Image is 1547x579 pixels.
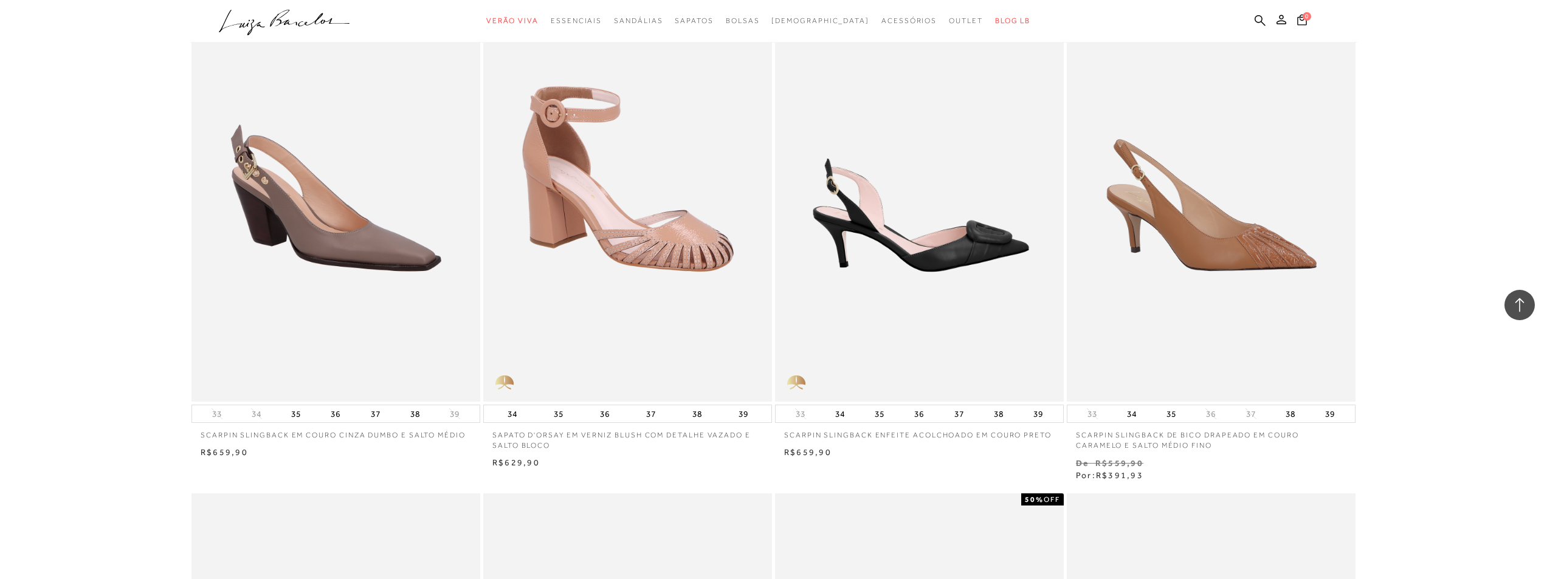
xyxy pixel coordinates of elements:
[949,16,983,25] span: Outlet
[881,16,937,25] span: Acessórios
[771,10,869,32] a: noSubCategoriesText
[483,365,526,402] img: golden_caliandra_v6.png
[1095,458,1143,468] small: R$559,90
[832,405,849,422] button: 34
[407,405,424,422] button: 38
[1163,405,1180,422] button: 35
[881,10,937,32] a: categoryNavScreenReaderText
[792,408,809,420] button: 33
[288,405,305,422] button: 35
[675,16,713,25] span: Sapatos
[689,405,706,422] button: 38
[643,405,660,422] button: 37
[327,405,344,422] button: 36
[367,405,384,422] button: 37
[614,10,663,32] a: categoryNavScreenReaderText
[1076,458,1089,468] small: De
[995,16,1030,25] span: BLOG LB
[726,10,760,32] a: categoryNavScreenReaderText
[911,405,928,422] button: 36
[949,10,983,32] a: categoryNavScreenReaderText
[483,423,772,451] a: SAPATO D'ORSAY EM VERNIZ BLUSH COM DETALHE VAZADO E SALTO BLOCO
[551,10,602,32] a: categoryNavScreenReaderText
[1202,408,1219,420] button: 36
[550,405,567,422] button: 35
[1321,405,1339,422] button: 39
[775,423,1064,440] a: SCARPIN SLINGBACK ENFEITE ACOLCHOADO EM COURO PRETO
[504,405,521,422] button: 34
[1025,495,1044,504] strong: 50%
[995,10,1030,32] a: BLOG LB
[1294,13,1311,30] button: 0
[735,405,752,422] button: 39
[446,408,463,420] button: 39
[201,447,248,457] span: R$659,90
[1282,405,1299,422] button: 38
[1242,408,1259,420] button: 37
[486,10,539,32] a: categoryNavScreenReaderText
[871,405,888,422] button: 35
[675,10,713,32] a: categoryNavScreenReaderText
[208,408,226,420] button: 33
[1303,12,1311,21] span: 0
[990,405,1007,422] button: 38
[492,457,540,467] span: R$629,90
[1044,495,1060,504] span: OFF
[248,408,265,420] button: 34
[551,16,602,25] span: Essenciais
[771,16,869,25] span: [DEMOGRAPHIC_DATA]
[1076,470,1143,480] span: Por:
[191,423,480,440] a: SCARPIN SLINGBACK EM COURO CINZA DUMBO E SALTO MÉDIO
[1123,405,1140,422] button: 34
[951,405,968,422] button: 37
[1084,408,1101,420] button: 33
[614,16,663,25] span: Sandálias
[775,365,818,402] img: golden_caliandra_v6.png
[1096,470,1143,480] span: R$391,93
[596,405,613,422] button: 36
[1067,423,1356,451] a: SCARPIN SLINGBACK DE BICO DRAPEADO EM COURO CARAMELO E SALTO MÉDIO FINO
[784,447,832,457] span: R$659,90
[726,16,760,25] span: Bolsas
[486,16,539,25] span: Verão Viva
[1030,405,1047,422] button: 39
